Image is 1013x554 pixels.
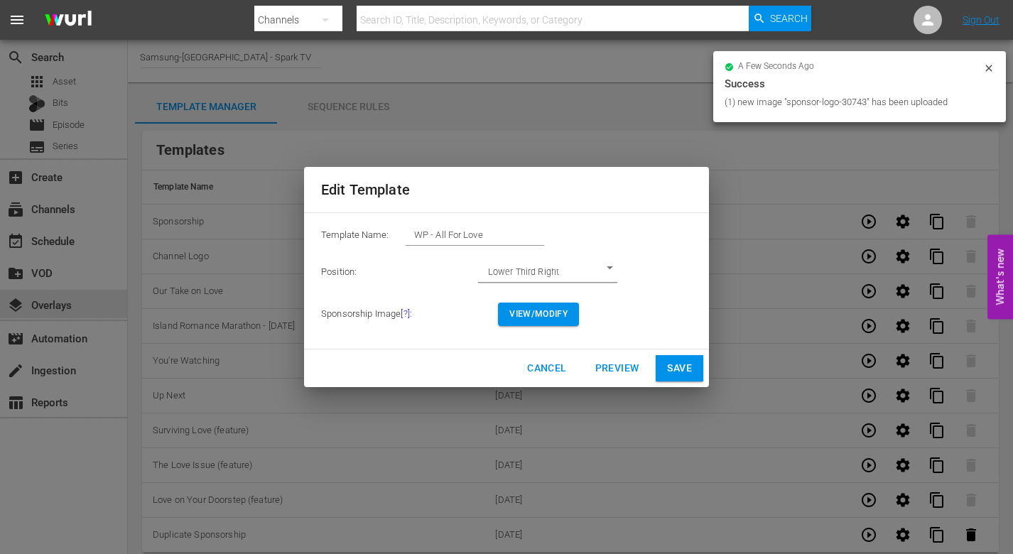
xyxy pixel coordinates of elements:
[321,229,389,240] span: Template Name:
[401,308,409,319] span: Updating the image takes effect immediately, regardless of whether the template is saved
[498,303,579,326] button: View/Modify
[725,95,980,109] div: (1) new image "sponsor-logo-30743" has been uploaded
[321,178,692,201] h2: Edit Template
[9,11,26,28] span: menu
[516,355,578,381] button: Cancel
[987,235,1013,320] button: Open Feedback Widget
[509,307,568,322] span: View/Modify
[738,61,814,72] span: a few seconds ago
[34,4,102,37] img: ans4CAIJ8jUAAAAAAAAAAAAAAAAAAAAAAAAgQb4GAAAAAAAAAAAAAAAAAAAAAAAAJMjXAAAAAAAAAAAAAAAAAAAAAAAAgAT5G...
[656,355,703,381] button: Save
[963,14,1000,26] a: Sign Out
[584,355,651,381] button: Preview
[321,253,498,291] td: Position:
[770,6,808,31] span: Search
[478,261,617,283] div: Lower Third Right
[725,75,995,92] div: Success
[595,359,639,377] span: Preview
[667,359,692,377] span: Save
[321,291,498,337] td: Sponsorship Image :
[527,359,566,377] span: Cancel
